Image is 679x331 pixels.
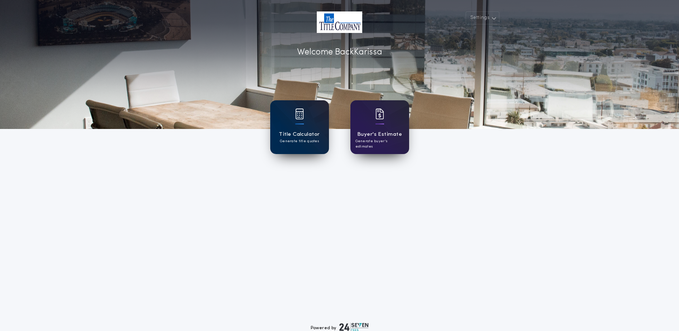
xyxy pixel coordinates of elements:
h1: Buyer's Estimate [357,130,402,139]
p: Generate buyer's estimates [355,139,404,149]
img: card icon [375,109,384,119]
p: Generate title quotes [280,139,319,144]
a: card iconTitle CalculatorGenerate title quotes [270,100,329,154]
h1: Title Calculator [279,130,320,139]
p: Welcome Back Karissa [297,46,382,59]
img: account-logo [317,11,362,33]
button: Settings [466,11,499,24]
img: card icon [295,109,304,119]
a: card iconBuyer's EstimateGenerate buyer's estimates [350,100,409,154]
